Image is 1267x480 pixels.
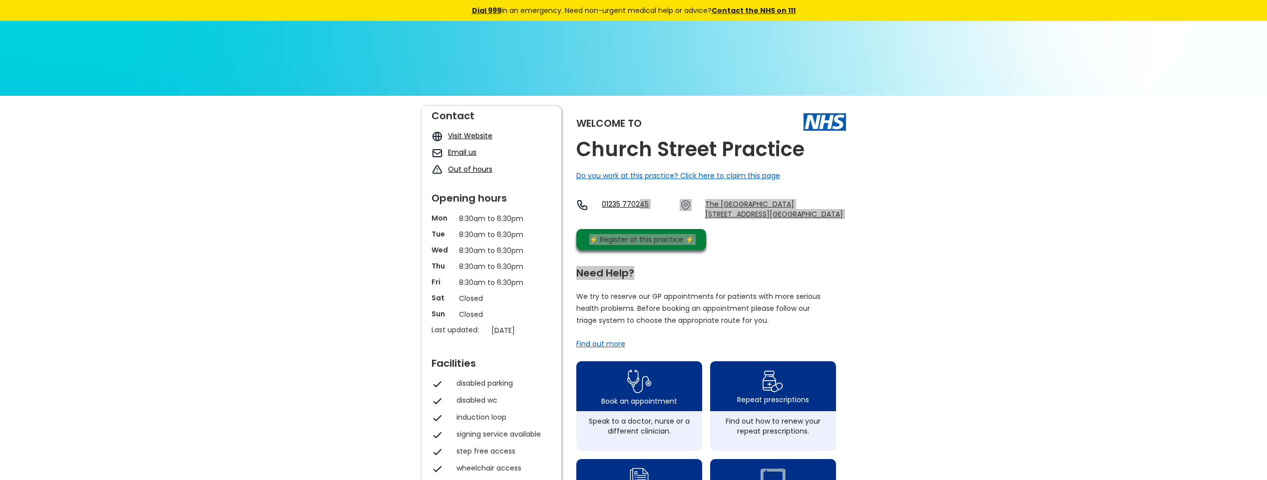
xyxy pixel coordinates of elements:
img: practice location icon [680,199,692,211]
p: [DATE] [491,325,556,336]
div: induction loop [456,412,546,422]
div: Speak to a doctor, nurse or a different clinician. [581,416,697,436]
p: 8:30am to 6:30pm [459,213,524,224]
p: 8:30am to 6:30pm [459,261,524,272]
p: 8:30am to 6:30pm [459,277,524,288]
a: 01235 770245 [602,199,672,219]
p: 8:30am to 6:30pm [459,229,524,240]
a: repeat prescription iconRepeat prescriptionsFind out how to renew your repeat prescriptions. [710,361,836,451]
a: book appointment icon Book an appointmentSpeak to a doctor, nurse or a different clinician. [576,361,702,451]
div: Welcome to [576,118,642,128]
a: Dial 999 [472,5,501,15]
img: exclamation icon [431,164,443,176]
a: Email us [448,147,476,157]
p: Last updated: [431,325,486,335]
p: 8:30am to 6:30pm [459,245,524,256]
a: The [GEOGRAPHIC_DATA][STREET_ADDRESS][GEOGRAPHIC_DATA] [705,199,845,219]
a: ⚡️ Register at this practice ⚡️ [576,229,706,250]
img: mail icon [431,147,443,159]
p: Closed [459,309,524,320]
div: Contact [431,106,551,121]
p: Closed [459,293,524,304]
a: Visit Website [448,131,492,141]
div: disabled parking [456,378,546,388]
img: repeat prescription icon [762,368,784,395]
div: Repeat prescriptions [737,395,809,405]
img: The NHS logo [804,113,846,130]
p: Mon [431,213,454,223]
h2: Church Street Practice [576,138,805,161]
a: Find out more [576,339,625,349]
p: Wed [431,245,454,255]
div: disabled wc [456,395,546,405]
img: book appointment icon [627,367,651,396]
p: Thu [431,261,454,271]
div: wheelchair access [456,463,546,473]
div: ⚡️ Register at this practice ⚡️ [584,234,699,245]
p: Fri [431,277,454,287]
img: globe icon [431,131,443,142]
div: in an emergency. Need non-urgent medical help or advice? [404,5,863,16]
div: Opening hours [431,188,551,203]
div: Need Help? [576,263,836,278]
p: Sun [431,309,454,319]
div: signing service available [456,429,546,439]
div: Book an appointment [601,396,677,406]
div: Find out how to renew your repeat prescriptions. [715,416,831,436]
a: Contact the NHS on 111 [712,5,796,15]
a: Out of hours [448,164,492,174]
div: Facilities [431,353,551,368]
a: Do you work at this practice? Click here to claim this page [576,171,780,181]
p: Tue [431,229,454,239]
img: telephone icon [576,199,588,211]
div: step free access [456,446,546,456]
p: We try to reserve our GP appointments for patients with more serious health problems. Before book... [576,290,821,326]
p: Sat [431,293,454,303]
